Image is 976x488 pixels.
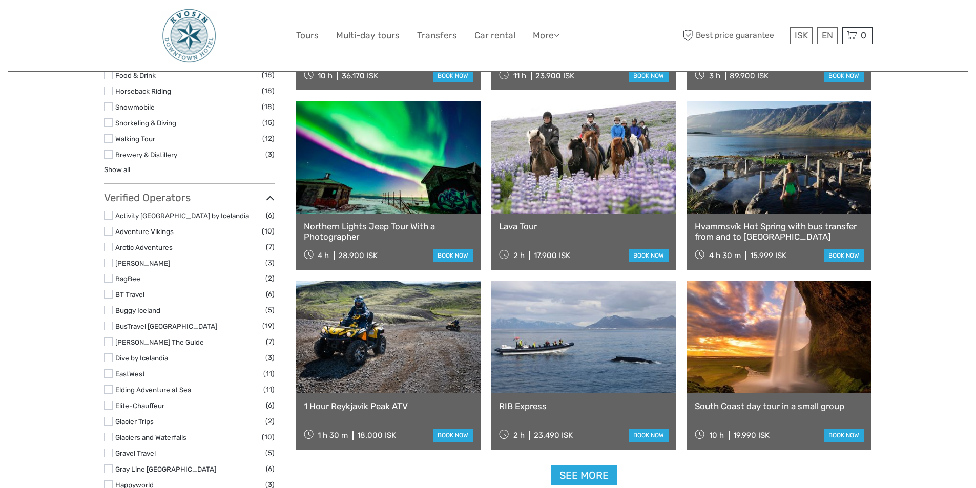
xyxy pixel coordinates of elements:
[265,352,275,364] span: (3)
[304,401,473,411] a: 1 Hour Reykjavik Peak ATV
[629,429,669,442] a: book now
[474,28,515,43] a: Car rental
[265,148,275,160] span: (3)
[262,320,275,332] span: (19)
[115,433,186,441] a: Glaciers and Waterfalls
[265,447,275,459] span: (5)
[115,386,191,394] a: Elding Adventure at Sea
[304,221,473,242] a: Northern Lights Jeep Tour With a Photographer
[115,71,156,79] a: Food & Drink
[357,431,396,440] div: 18.000 ISK
[695,401,864,411] a: South Coast day tour in a small group
[499,221,669,231] a: Lava Tour
[342,71,378,80] div: 36.170 ISK
[824,69,864,82] a: book now
[265,304,275,316] span: (5)
[265,257,275,269] span: (3)
[263,384,275,395] span: (11)
[730,71,769,80] div: 89.900 ISK
[533,28,559,43] a: More
[262,69,275,81] span: (18)
[115,211,249,220] a: Activity [GEOGRAPHIC_DATA] by Icelandia
[115,306,160,314] a: Buggy Iceland
[115,401,164,410] a: Elite-Chauffeur
[433,69,473,82] a: book now
[318,251,329,260] span: 4 h
[551,465,617,486] a: See more
[266,463,275,475] span: (6)
[629,249,669,262] a: book now
[513,431,525,440] span: 2 h
[115,354,168,362] a: Dive by Icelandia
[513,251,525,260] span: 2 h
[115,290,144,299] a: BT Travel
[535,71,574,80] div: 23.900 ISK
[318,431,348,440] span: 1 h 30 m
[115,465,216,473] a: Gray Line [GEOGRAPHIC_DATA]
[262,431,275,443] span: (10)
[115,103,155,111] a: Snowmobile
[750,251,786,260] div: 15.999 ISK
[433,249,473,262] a: book now
[115,274,140,283] a: BagBee
[296,28,319,43] a: Tours
[266,241,275,253] span: (7)
[266,399,275,411] span: (6)
[629,69,669,82] a: book now
[14,18,116,26] p: We're away right now. Please check back later!
[115,338,204,346] a: [PERSON_NAME] The Guide
[499,401,669,411] a: RIB Express
[262,101,275,113] span: (18)
[161,8,217,63] img: 48-093e29fa-b2a2-476f-8fe8-72743a87ce49_logo_big.jpg
[266,336,275,348] span: (7)
[262,85,275,97] span: (18)
[534,251,570,260] div: 17.900 ISK
[104,165,130,174] a: Show all
[115,87,171,95] a: Horseback Riding
[115,151,177,159] a: Brewery & Distillery
[338,251,378,260] div: 28.900 ISK
[115,119,176,127] a: Snorkeling & Diving
[433,429,473,442] a: book now
[266,288,275,300] span: (6)
[795,30,808,40] span: ISK
[118,16,130,28] button: Open LiveChat chat widget
[534,431,573,440] div: 23.490 ISK
[336,28,400,43] a: Multi-day tours
[513,71,526,80] span: 11 h
[824,249,864,262] a: book now
[115,259,170,267] a: [PERSON_NAME]
[104,192,275,204] h3: Verified Operators
[318,71,333,80] span: 10 h
[115,227,174,236] a: Adventure Vikings
[265,415,275,427] span: (2)
[115,417,154,426] a: Glacier Trips
[709,431,724,440] span: 10 h
[824,429,864,442] a: book now
[709,251,741,260] span: 4 h 30 m
[262,117,275,129] span: (15)
[265,272,275,284] span: (2)
[417,28,457,43] a: Transfers
[262,133,275,144] span: (12)
[817,27,838,44] div: EN
[263,368,275,379] span: (11)
[115,449,156,457] a: Gravel Travel
[709,71,720,80] span: 3 h
[115,135,155,143] a: Walking Tour
[695,221,864,242] a: Hvammsvík Hot Spring with bus transfer from and to [GEOGRAPHIC_DATA]
[115,243,173,251] a: Arctic Adventures
[680,27,787,44] span: Best price guarantee
[262,225,275,237] span: (10)
[266,209,275,221] span: (6)
[115,322,217,330] a: BusTravel [GEOGRAPHIC_DATA]
[733,431,770,440] div: 19.990 ISK
[859,30,868,40] span: 0
[115,370,145,378] a: EastWest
